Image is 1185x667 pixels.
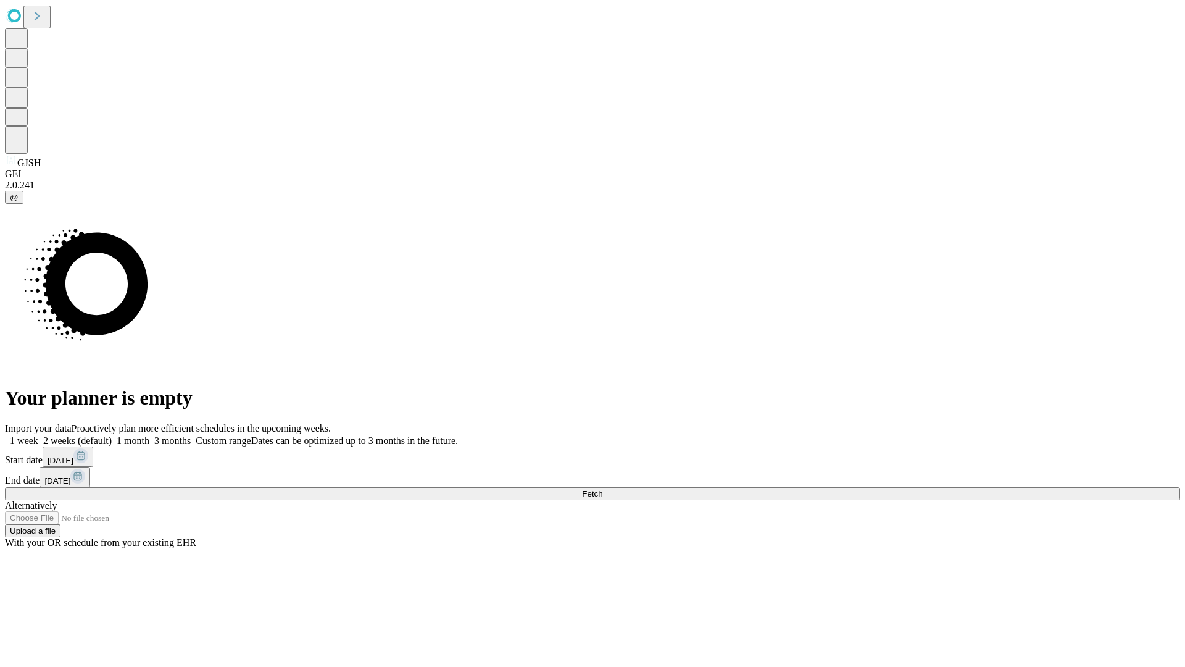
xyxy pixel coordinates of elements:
button: @ [5,191,23,204]
button: [DATE] [43,447,93,467]
span: Import your data [5,423,72,434]
span: Dates can be optimized up to 3 months in the future. [251,435,458,446]
h1: Your planner is empty [5,387,1180,409]
span: [DATE] [44,476,70,485]
div: End date [5,467,1180,487]
button: [DATE] [39,467,90,487]
button: Fetch [5,487,1180,500]
span: 2 weeks (default) [43,435,112,446]
span: GJSH [17,157,41,168]
span: Proactively plan more efficient schedules in the upcoming weeks. [72,423,331,434]
span: 1 month [117,435,149,446]
span: Fetch [582,489,602,498]
div: Start date [5,447,1180,467]
span: 3 months [154,435,191,446]
span: Alternatively [5,500,57,511]
div: 2.0.241 [5,180,1180,191]
span: Custom range [196,435,251,446]
span: [DATE] [48,456,73,465]
button: Upload a file [5,524,60,537]
span: @ [10,193,19,202]
span: 1 week [10,435,38,446]
div: GEI [5,169,1180,180]
span: With your OR schedule from your existing EHR [5,537,196,548]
